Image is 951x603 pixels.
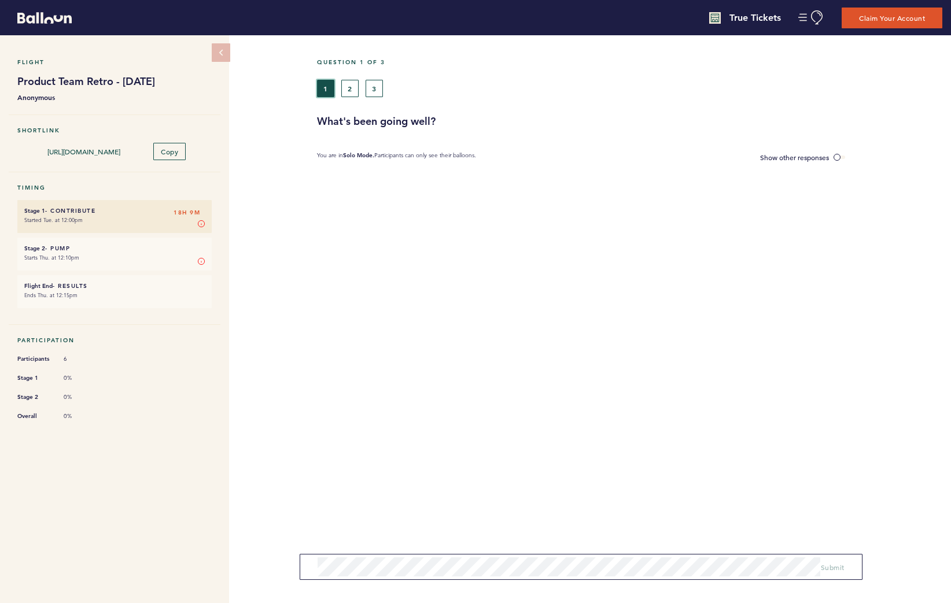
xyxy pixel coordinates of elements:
[64,374,98,382] span: 0%
[343,151,374,159] b: Solo Mode.
[17,372,52,384] span: Stage 1
[317,80,334,97] button: 1
[174,207,200,219] span: 18H 9M
[17,410,52,422] span: Overall
[821,561,845,573] button: Submit
[24,245,45,252] small: Stage 2
[366,80,383,97] button: 3
[17,336,212,344] h5: Participation
[24,207,45,214] small: Stage 1
[64,393,98,401] span: 0%
[24,282,205,290] h6: - Results
[64,355,98,363] span: 6
[17,12,72,24] svg: Balloon
[24,245,205,252] h6: - Pump
[729,11,781,25] h4: True Tickets
[17,58,212,66] h5: Flight
[153,143,186,160] button: Copy
[798,10,824,25] button: Manage Account
[17,75,212,88] h1: Product Team Retro - [DATE]
[64,412,98,420] span: 0%
[24,207,205,214] h6: - Contribute
[17,127,212,134] h5: Shortlink
[760,153,829,162] span: Show other responses
[317,151,476,164] p: You are in Participants can only see their balloons.
[24,291,78,299] time: Ends Thu. at 12:15pm
[24,216,83,224] time: Started Tue. at 12:00pm
[24,254,79,261] time: Starts Thu. at 12:10pm
[341,80,359,97] button: 2
[317,114,942,128] h3: What's been going well?
[24,282,53,290] small: Flight End
[9,12,72,24] a: Balloon
[17,353,52,365] span: Participants
[17,91,212,103] b: Anonymous
[842,8,942,28] button: Claim Your Account
[161,147,178,156] span: Copy
[821,563,845,572] span: Submit
[17,391,52,403] span: Stage 2
[17,184,212,191] h5: Timing
[317,58,942,66] h5: Question 1 of 3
